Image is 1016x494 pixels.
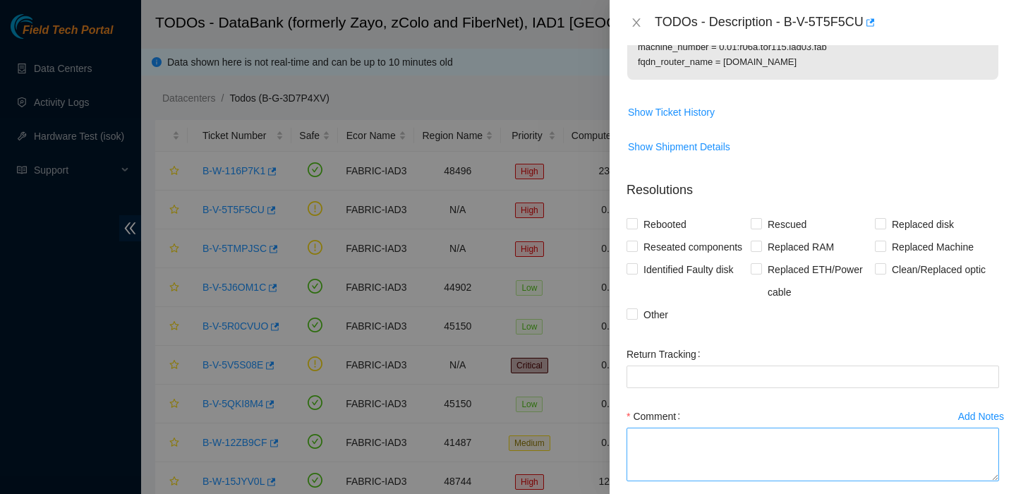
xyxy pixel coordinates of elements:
[886,213,960,236] span: Replaced disk
[762,213,812,236] span: Rescued
[627,343,706,366] label: Return Tracking
[638,258,739,281] span: Identified Faulty disk
[762,236,840,258] span: Replaced RAM
[957,405,1005,428] button: Add Notes
[627,16,646,30] button: Close
[631,17,642,28] span: close
[627,135,731,158] button: Show Shipment Details
[638,236,748,258] span: Reseated components
[958,411,1004,421] div: Add Notes
[886,258,991,281] span: Clean/Replaced optic
[627,428,999,481] textarea: Comment
[627,169,999,200] p: Resolutions
[762,258,875,303] span: Replaced ETH/Power cable
[886,236,979,258] span: Replaced Machine
[627,101,715,123] button: Show Ticket History
[627,405,686,428] label: Comment
[638,303,674,326] span: Other
[627,366,999,388] input: Return Tracking
[628,139,730,155] span: Show Shipment Details
[628,104,715,120] span: Show Ticket History
[655,11,999,34] div: TODOs - Description - B-V-5T5F5CU
[638,213,692,236] span: Rebooted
